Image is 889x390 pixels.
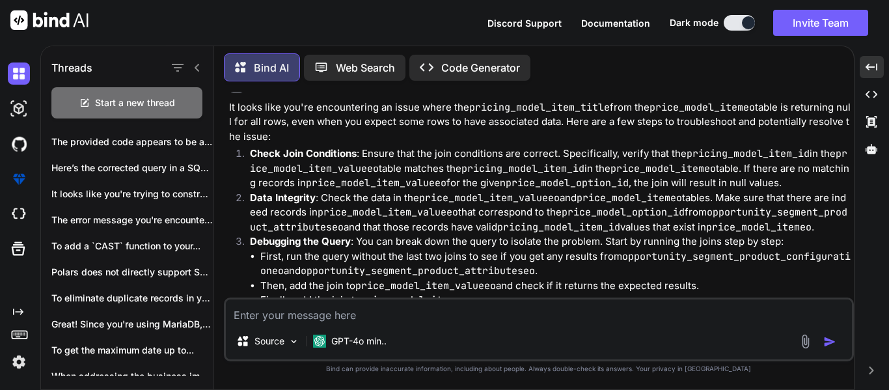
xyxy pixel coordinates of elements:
[288,336,299,347] img: Pick Models
[51,188,213,201] p: It looks like you're trying to construct...
[581,16,650,30] button: Documentation
[8,63,30,85] img: darkChat
[51,60,92,76] h1: Threads
[301,264,535,277] code: opportunity_segment_product_attributeseo
[250,146,851,191] p: : Ensure that the join conditions are correct. Specifically, verify that the in the table matches...
[581,18,650,29] span: Documentation
[51,370,213,383] p: When addressing the business implications of not...
[260,293,851,308] li: Finally, add the join to .
[562,206,685,219] code: price_model_option_id
[687,147,810,160] code: pricing_model_item_id
[823,335,836,348] img: icon
[51,135,213,148] p: The provided code appears to be a...
[441,60,520,76] p: Code Generator
[250,147,357,160] strong: Check Join Conditions
[250,191,851,235] p: : Check the data in the and tables. Make sure that there are indeed records in that correspond to...
[336,60,395,76] p: Web Search
[51,214,213,227] p: The error message you're encountering indicates that...
[250,147,847,175] code: price_model_item_valueeo
[51,292,213,305] p: To eliminate duplicate records in your SQL...
[469,101,610,114] code: pricing_model_item_title
[506,176,629,189] code: price_model_option_id
[229,100,851,145] p: It looks like you're encountering an issue where the from the table is returning null for all row...
[250,191,316,204] strong: Data Integrity
[51,240,213,253] p: To add a `CAST` function to your...
[8,98,30,120] img: darkAi-studio
[260,279,851,294] li: Then, add the join to and check if it returns the expected results.
[577,191,682,204] code: price_model_itemeo
[250,206,847,234] code: opportunity_segment_product_attributeseo
[461,162,584,175] code: pricing_model_item_id
[51,266,213,279] p: Polars does not directly support SQL queries...
[650,101,755,114] code: price_model_itemeo
[487,18,562,29] span: Discord Support
[487,16,562,30] button: Discord Support
[773,10,868,36] button: Invite Team
[8,203,30,225] img: cloudideIcon
[224,364,854,374] p: Bind can provide inaccurate information, including about people. Always double-check its answers....
[306,176,446,189] code: price_model_item_valueeo
[798,334,813,349] img: attachment
[10,10,89,30] img: Bind AI
[419,191,560,204] code: price_model_item_valueeo
[670,16,718,29] span: Dark mode
[706,221,812,234] code: price_model_itemeo
[250,234,851,249] p: : You can break down the query to isolate the problem. Start by running the joins step by step:
[95,96,175,109] span: Start a new thread
[355,279,496,292] code: price_model_item_valueeo
[260,249,851,279] li: First, run the query without the last two joins to see if you get any results from and .
[51,161,213,174] p: Here’s the corrected query in a SQL-like...
[8,351,30,373] img: settings
[313,335,326,348] img: GPT-4o mini
[331,335,387,348] p: GPT-4o min..
[250,235,351,247] strong: Debugging the Query
[610,162,716,175] code: price_model_itemeo
[51,318,213,331] p: Great! Since you're using MariaDB, you can...
[8,168,30,190] img: premium
[318,206,458,219] code: price_model_item_valueeo
[254,60,289,76] p: Bind AI
[51,344,213,357] p: To get the maximum date up to...
[361,294,466,307] code: price_model_itemeo
[497,221,620,234] code: pricing_model_item_id
[8,133,30,155] img: githubDark
[254,335,284,348] p: Source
